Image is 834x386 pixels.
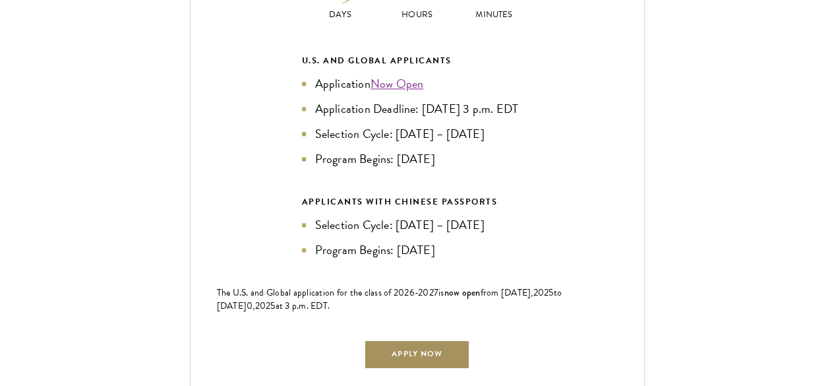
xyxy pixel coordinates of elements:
[364,339,469,369] a: Apply Now
[217,286,562,313] span: to [DATE]
[378,8,456,22] p: Hours
[276,299,330,313] span: at 3 p.m. EDT.
[409,286,415,300] span: 6
[549,286,553,300] span: 5
[444,286,481,299] span: now open
[302,125,533,143] li: Selection Cycle: [DATE] – [DATE]
[302,8,379,22] p: Days
[302,100,533,118] li: Application Deadline: [DATE] 3 p.m. EDT
[302,216,533,234] li: Selection Cycle: [DATE] – [DATE]
[533,286,549,300] span: 202
[302,150,533,168] li: Program Begins: [DATE]
[371,75,424,92] a: Now Open
[270,299,275,313] span: 5
[481,286,533,300] span: from [DATE],
[302,53,533,68] div: U.S. and Global Applicants
[255,299,271,313] span: 202
[302,75,533,93] li: Application
[415,286,434,300] span: -202
[247,299,253,313] span: 0
[438,286,444,300] span: is
[434,286,438,300] span: 7
[302,241,533,259] li: Program Begins: [DATE]
[253,299,254,313] span: ,
[217,286,409,300] span: The U.S. and Global application for the class of 202
[302,195,533,209] div: APPLICANTS WITH CHINESE PASSPORTS
[456,8,533,22] p: Minutes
